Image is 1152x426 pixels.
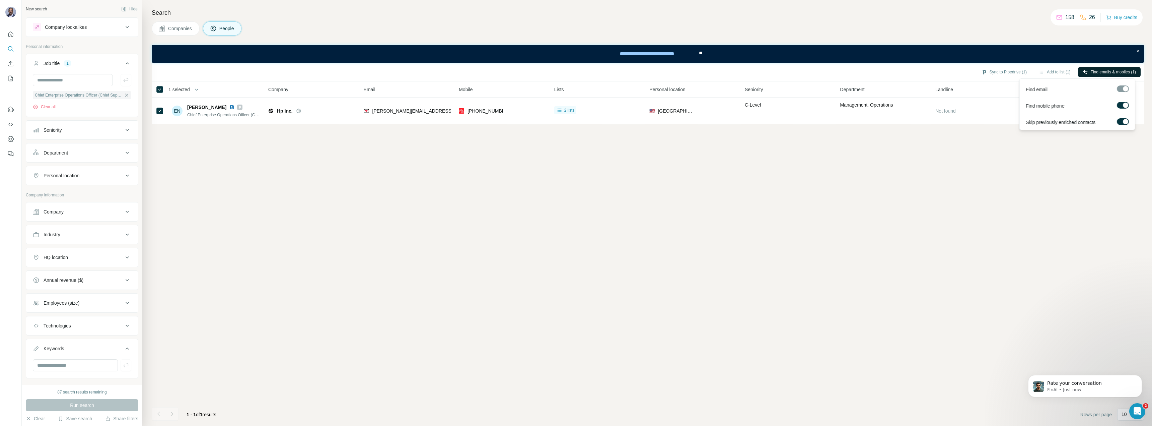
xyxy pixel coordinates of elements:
div: Seniority [44,127,62,133]
div: 1 [64,60,71,66]
span: C-Level [745,102,761,108]
div: If you need any more help finding your last search or navigating the Surfe Search area, I'm here ... [11,71,104,104]
button: Emoji picker [21,214,26,219]
div: Close [118,3,130,15]
button: Start recording [43,214,48,219]
button: Share filters [105,415,138,422]
button: HQ location [26,249,138,265]
span: 🇺🇸 [649,108,655,114]
span: Chief Enterprise Operations Officer (Chief Supply Chain and Chief Digital Officer) [35,92,123,98]
button: Dashboard [5,133,16,145]
button: Annual revenue ($) [26,272,138,288]
span: Lists [554,86,564,93]
span: [GEOGRAPHIC_DATA] [658,108,694,114]
button: Upload attachment [10,214,16,219]
div: If you need any more help finding your last search or navigating the Surfe Search area, I'm here ... [5,67,110,108]
span: Personal location [649,86,685,93]
button: Sync to Pipedrive (1) [977,67,1031,77]
div: FinAI says… [5,144,129,166]
span: Landline [935,86,953,93]
span: Companies [168,25,193,32]
div: Company lookalikes [45,24,87,31]
img: LinkedIn logo [229,105,234,110]
div: FinAI says… [5,67,129,109]
span: Company [268,86,288,93]
button: Seniority [26,122,138,138]
div: FinAI says… [5,109,129,144]
h4: Search [152,8,1144,17]
button: Feedback [5,148,16,160]
button: Quick start [5,28,16,40]
span: 1 - 1 [187,412,196,417]
div: Looks like you may have got distracted - no worries! I'll close the conversation for now, but fee... [5,109,110,143]
div: Help [PERSON_NAME] understand how they’re doing: [5,144,110,165]
span: Terrible [16,186,25,195]
span: People [219,25,235,32]
span: Management, Operations [840,102,893,108]
p: 158 [1065,13,1074,21]
div: New search [26,6,47,12]
button: Use Surfe on LinkedIn [5,104,16,116]
button: Save search [58,415,92,422]
div: Personal location [44,172,79,179]
span: Amazing [79,186,88,195]
span: Seniority [745,86,763,93]
div: EN [172,106,183,116]
span: Find email [1026,86,1048,93]
span: Chief Enterprise Operations Officer (Chief Supply Chain and Chief Digital Officer) [187,112,331,117]
span: 1 selected [168,86,190,93]
span: Mobile [459,86,473,93]
img: Logo of Hp Inc. [268,108,274,114]
button: Clear [26,415,45,422]
p: 10 [1122,411,1127,418]
button: Add to list (1) [1034,67,1075,77]
div: Job title [44,60,60,67]
span: Find mobile phone [1026,103,1064,109]
span: Email [364,86,375,93]
span: [PERSON_NAME] [187,104,226,111]
div: Technologies [44,322,71,329]
button: Home [105,3,118,15]
div: Could you let me know what type of search you're looking for specifically? For example, were you ... [11,23,123,63]
div: Annual revenue ($) [44,277,83,284]
div: Rate your conversation [12,173,92,181]
span: [PERSON_NAME][EMAIL_ADDRESS][PERSON_NAME][DOMAIN_NAME] [372,108,529,114]
button: Employees (size) [26,295,138,311]
button: Enrich CSV [5,58,16,70]
button: Find emails & mobiles (1) [1078,67,1141,77]
div: Company [44,208,64,215]
img: provider prospeo logo [459,108,464,114]
span: Hp Inc. [277,108,293,114]
div: Looks like you may have got distracted - no worries! I'll close the conversation for now, but fee... [11,113,104,139]
span: of [196,412,200,417]
button: Company [26,204,138,220]
p: Personal information [26,44,138,50]
button: Hide [117,4,142,14]
img: Avatar [5,7,16,17]
iframe: Banner [152,45,1144,63]
span: OK [48,186,57,195]
button: Company lookalikes [26,19,138,35]
span: Bad [32,186,41,195]
span: Department [840,86,865,93]
button: My lists [5,72,16,84]
div: FinAI says… [5,166,129,214]
p: Company information [26,192,138,198]
div: Keywords [44,345,64,352]
button: Buy credits [1106,13,1137,22]
button: Use Surfe API [5,118,16,130]
button: Department [26,145,138,161]
p: The team can also help [32,8,83,15]
button: Industry [26,227,138,243]
h1: FinAI [32,3,46,8]
span: Find emails & mobiles (1) [1091,69,1136,75]
textarea: Message… [6,199,128,211]
span: 1 [200,412,203,417]
iframe: Intercom notifications message [1018,361,1152,408]
button: Search [5,43,16,55]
